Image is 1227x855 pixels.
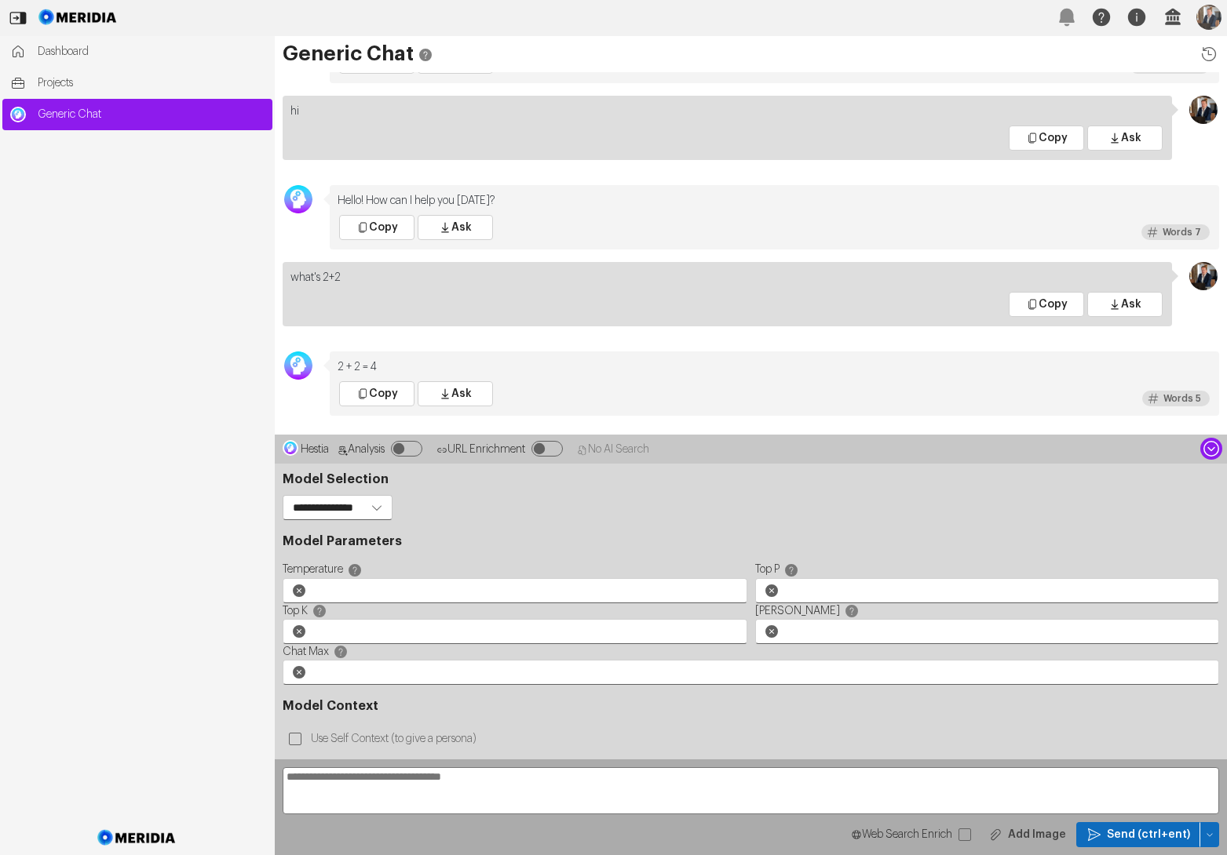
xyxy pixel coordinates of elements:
img: Generic Chat [10,107,26,122]
span: Projects [38,75,265,91]
a: Projects [2,67,272,99]
svg: 0 - 2048: Maximum number of tokens to generate. Responses are not guaranteed to fill up to the ma... [844,603,860,619]
a: Generic ChatGeneric Chat [2,99,272,130]
button: Ask [1087,292,1163,317]
p: Hello! How can I help you [DATE]? [338,193,1211,209]
span: Copy [1039,297,1068,312]
span: Hestia [301,444,329,455]
p: what's 2+2 [290,270,1164,286]
span: Web Search Enrich [862,829,952,840]
svg: 1 - 15: The maximum number of historic chat to include, comprising of a question and answer order... [333,644,349,660]
h3: Model Context [283,698,1219,714]
span: URL Enrichment [447,444,525,455]
div: Jon Brookes [1188,96,1219,111]
span: Analysis [348,444,385,455]
button: Ask [418,381,493,406]
button: Ask [418,215,493,240]
span: Generic Chat [38,107,265,122]
span: Send (ctrl+ent) [1107,827,1190,842]
svg: No AI Search [577,445,588,456]
svg: 0 - 500: Can be used to reduce repetitiveness of generated tokens. The higher the value, the stro... [312,603,327,619]
h3: Model Parameters [283,533,1219,549]
label: [PERSON_NAME] [755,603,1220,619]
label: Use Self Context (to give a persona) [308,725,483,753]
div: Jon Brookes [1188,262,1219,278]
div: George [283,185,314,201]
button: Copy [1009,126,1084,151]
div: George [283,351,314,367]
span: Copy [1039,130,1068,146]
p: 2 + 2 = 4 [338,359,1211,376]
img: Avatar Icon [284,351,312,380]
h1: Generic Chat [283,44,1219,64]
button: Ask [1087,126,1163,151]
img: Profile Icon [1189,96,1218,124]
span: No AI Search [588,444,649,455]
span: Ask [451,386,472,402]
label: Top K [283,603,747,619]
img: Profile Icon [1196,5,1222,30]
label: Temperature [283,562,747,577]
button: Copy [1009,292,1084,317]
span: Dashboard [38,44,265,60]
span: Copy [369,386,398,402]
img: Meridia Logo [95,820,179,855]
a: Dashboard [2,36,272,67]
span: Ask [451,220,472,235]
button: Copy [339,215,414,240]
svg: WebSearch [851,829,862,840]
h3: Model Selection [283,471,1219,487]
img: Profile Icon [1189,262,1218,290]
button: Copy [339,381,414,406]
svg: Analysis [337,445,348,456]
svg: Analysis [436,445,447,456]
img: Hestia [283,440,298,456]
img: Avatar Icon [284,185,312,213]
label: Chat Max [283,644,1219,660]
label: Top P [755,562,1220,577]
span: Ask [1121,130,1141,146]
span: Ask [1121,297,1141,312]
p: hi [290,104,1164,120]
button: Send (ctrl+ent) [1200,822,1219,847]
button: Add Image [977,822,1076,847]
span: Copy [369,220,398,235]
button: Send (ctrl+ent) [1076,822,1200,847]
